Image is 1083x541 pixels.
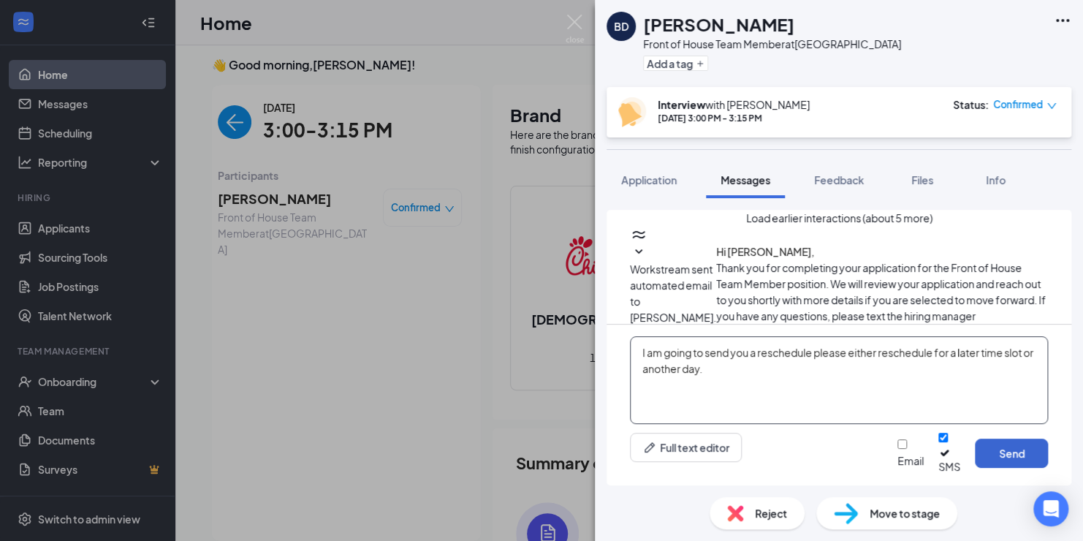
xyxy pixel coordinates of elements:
[630,433,742,462] button: Full text editorPen
[716,243,1048,260] h4: Hi [PERSON_NAME],
[643,37,901,51] div: Front of House Team Member at [GEOGRAPHIC_DATA]
[897,439,907,449] input: Email
[658,98,705,111] b: Interview
[938,459,960,474] div: SMS
[953,97,989,112] div: Status :
[696,59,704,68] svg: Plus
[911,173,933,186] span: Files
[642,440,657,455] svg: Pen
[658,112,810,124] div: [DATE] 3:00 PM - 3:15 PM
[614,19,628,34] div: BD
[986,173,1006,186] span: Info
[938,447,951,459] svg: Checkmark
[630,262,716,324] span: Workstream sent automated email to [PERSON_NAME].
[716,260,1048,340] p: Thank you for completing your application for the Front of House Team Member position. We will re...
[870,505,940,521] span: Move to stage
[975,439,1048,468] button: Send
[1054,12,1071,29] svg: Ellipses
[1046,101,1057,111] span: down
[993,97,1043,112] span: Confirmed
[643,56,708,71] button: PlusAdd a tag
[630,336,1048,424] textarea: I am going to send you a reschedule please either reschedule for a later time slot or another day.
[938,433,948,442] input: SMS
[643,12,794,37] h1: [PERSON_NAME]
[746,210,932,226] button: Load earlier interactions (about 5 more)
[630,243,647,261] svg: SmallChevronDown
[658,97,810,112] div: with [PERSON_NAME]
[755,505,787,521] span: Reject
[1033,491,1068,526] div: Open Intercom Messenger
[897,453,924,468] div: Email
[814,173,864,186] span: Feedback
[621,173,677,186] span: Application
[721,173,770,186] span: Messages
[630,226,647,243] svg: WorkstreamLogo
